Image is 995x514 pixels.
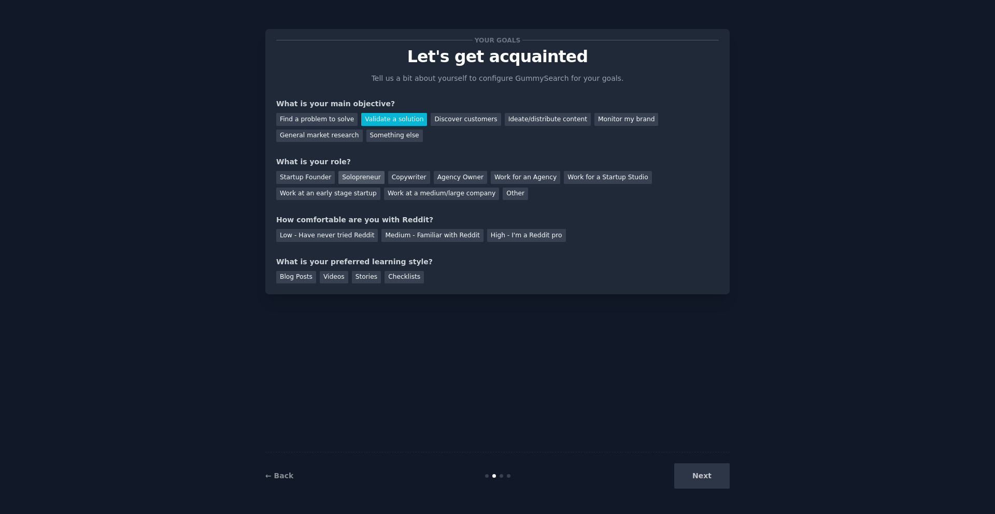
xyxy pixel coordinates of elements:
[276,98,719,109] div: What is your main objective?
[276,215,719,225] div: How comfortable are you with Reddit?
[367,73,628,84] p: Tell us a bit about yourself to configure GummySearch for your goals.
[384,188,499,201] div: Work at a medium/large company
[385,271,424,284] div: Checklists
[473,35,522,46] span: Your goals
[564,171,651,184] div: Work for a Startup Studio
[388,171,430,184] div: Copywriter
[276,188,380,201] div: Work at an early stage startup
[352,271,381,284] div: Stories
[265,472,293,480] a: ← Back
[361,113,427,126] div: Validate a solution
[276,130,363,142] div: General market research
[594,113,658,126] div: Monitor my brand
[276,113,358,126] div: Find a problem to solve
[503,188,528,201] div: Other
[366,130,423,142] div: Something else
[276,156,719,167] div: What is your role?
[320,271,348,284] div: Videos
[431,113,501,126] div: Discover customers
[276,229,378,242] div: Low - Have never tried Reddit
[434,171,487,184] div: Agency Owner
[381,229,483,242] div: Medium - Familiar with Reddit
[491,171,560,184] div: Work for an Agency
[505,113,591,126] div: Ideate/distribute content
[276,271,316,284] div: Blog Posts
[276,171,335,184] div: Startup Founder
[487,229,566,242] div: High - I'm a Reddit pro
[276,48,719,66] p: Let's get acquainted
[276,256,719,267] div: What is your preferred learning style?
[338,171,384,184] div: Solopreneur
